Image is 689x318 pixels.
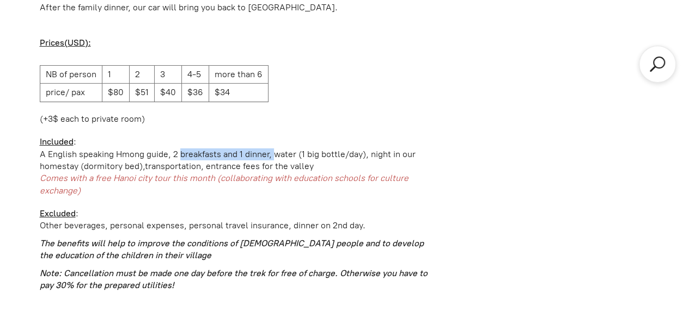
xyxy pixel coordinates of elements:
div: A English speaking Hmong guide, 2 breakfasts and 1 dinner, water (1 big bottle/day), night in our [40,148,438,160]
div: : [40,136,438,148]
u: Excluded [40,208,76,219]
em: ote: Cancellation must be made one day before the trek for free of charge. Otherwise you have to ... [40,268,428,290]
td: $36 [181,84,209,102]
p: Other beverages, personal expenses, personal travel insurance, dinner on 2nd day. [40,220,438,232]
u: Prices(USD): [40,38,91,48]
em: The benefits will help to improve the conditions of [DEMOGRAPHIC_DATA] people and to develop the ... [40,238,424,260]
div: homestay (dormitory bed),transportation, entrance fees for the valley [40,160,438,172]
p: (+3$ each to private room) [40,113,438,125]
a: Search products [648,54,667,74]
u: Included [40,136,74,147]
td: NB of person [40,65,102,83]
td: price/ pax [40,84,102,102]
p: After the family dinner, our car will bring you back to [GEOGRAPHIC_DATA]. [40,2,438,14]
td: 2 [129,65,154,83]
em: N [40,268,46,278]
td: $40 [154,84,181,102]
td: $80 [102,84,129,102]
div: : [40,208,438,220]
td: $51 [129,84,154,102]
td: 3 [154,65,181,83]
td: 4-5 [181,65,209,83]
td: $34 [209,84,268,102]
td: 1 [102,65,129,83]
td: more than 6 [209,65,268,83]
span: Comes with a free Hanoi city tour this month (collaborating with education schools for culture ex... [40,173,408,195]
